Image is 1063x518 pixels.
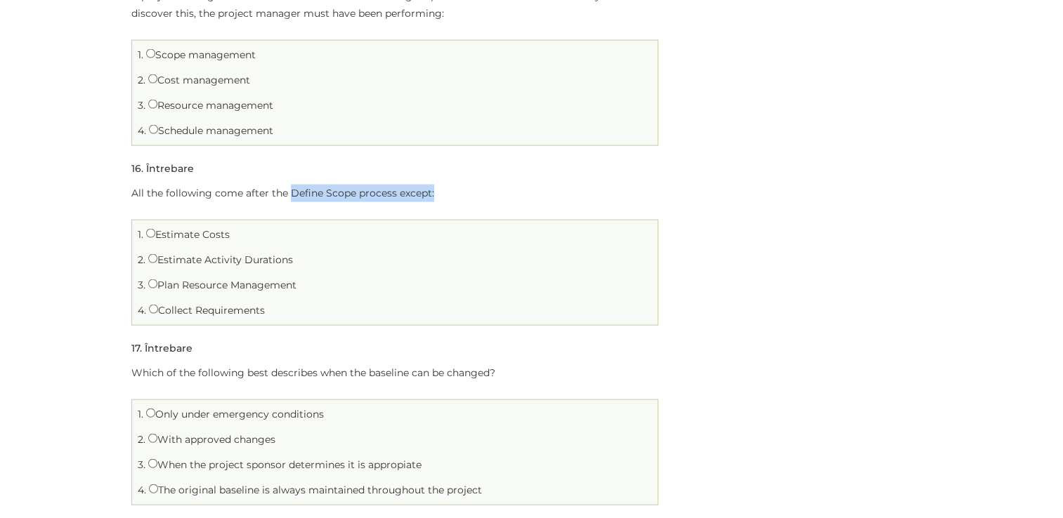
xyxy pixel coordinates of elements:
[149,484,158,493] input: The original baseline is always maintained throughout the project
[146,48,256,61] label: Scope management
[149,305,158,314] input: Collect Requirements
[138,124,146,137] span: 4.
[148,279,157,288] input: Plan Resource Management
[149,484,482,496] label: The original baseline is always maintained throughout the project
[148,254,157,263] input: Estimate Activity Durations
[138,433,145,446] span: 2.
[131,185,658,202] p: All the following come after the Define Scope process except:
[148,99,273,112] label: Resource management
[131,164,194,174] h5: . Întrebare
[146,408,324,420] label: Only under emergency conditions
[131,366,495,379] span: Which of the following best describes when the baseline can be changed?
[146,228,230,241] label: Estimate Costs
[138,228,143,241] span: 1.
[138,99,145,112] span: 3.
[148,100,157,109] input: Resource management
[138,458,145,471] span: 3.
[138,253,145,266] span: 2.
[149,125,158,134] input: Schedule management
[138,484,146,496] span: 4.
[149,304,265,317] label: Collect Requirements
[146,229,155,238] input: Estimate Costs
[148,74,250,86] label: Cost management
[138,408,143,420] span: 1.
[146,409,155,418] input: Only under emergency conditions
[148,74,157,84] input: Cost management
[148,434,157,443] input: With approved changes
[148,459,157,468] input: When the project sponsor determines it is appropiate
[138,304,146,317] span: 4.
[148,253,293,266] label: Estimate Activity Durations
[146,49,155,58] input: Scope management
[138,74,145,86] span: 2.
[131,343,193,354] h5: . Întrebare
[138,48,143,61] span: 1.
[131,342,140,354] span: 17
[149,124,273,137] label: Schedule management
[148,279,296,291] label: Plan Resource Management
[131,162,141,175] span: 16
[148,433,275,446] label: With approved changes
[148,458,422,471] label: When the project sponsor determines it is appropiate
[138,279,145,291] span: 3.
